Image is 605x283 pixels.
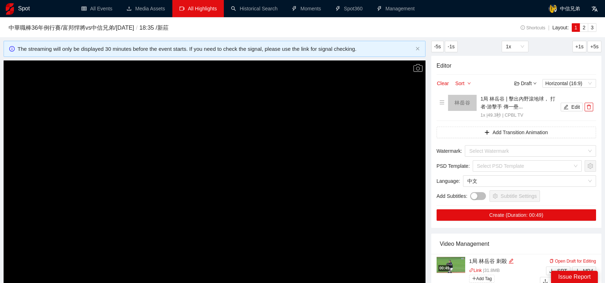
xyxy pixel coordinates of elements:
a: thunderboltSpot360 [335,6,363,11]
span: edit [508,258,514,264]
h3: 中華職棒36年例行賽 / 富邦悍將 vs 中信兄弟 / [DATE] 18:35 / 新莊 [9,23,478,33]
span: Shortcuts [521,25,545,30]
span: download [575,268,580,274]
a: video-cameraAll Highlights [179,6,217,11]
span: Add Subtitles : [437,192,467,200]
div: Issue Report [551,271,598,283]
button: Create (Duration: 00:49) [437,209,596,221]
span: / [134,24,139,31]
img: e420d7fe-a1d8-47f2-940b-814d9dae1dae.jpg [437,257,465,273]
span: link [469,268,474,273]
div: Edit [508,257,514,265]
button: downloadSRT [546,267,570,275]
span: -1s [448,43,454,50]
span: Add Tag [469,275,495,283]
h4: 1局 林岳谷 | 擊出內野滾地球， 打者-游擊手 傳一壘... [481,95,559,111]
button: Clear [437,79,449,88]
span: Watermark : [437,147,462,155]
span: plus [472,276,476,280]
a: linkLink [469,268,482,273]
span: Horizontal (16:9) [545,79,593,87]
span: 3 [591,25,594,30]
a: Open Draft for Editing [550,259,596,264]
span: 2 [582,25,585,30]
span: -5s [434,43,441,50]
span: copy [550,259,554,263]
a: uploadMedia Assets [127,6,165,11]
span: delete [585,104,593,109]
button: settingSubtitle Settings [490,190,540,202]
div: 1局 林岳谷 刺殺 [469,257,540,265]
button: -1s [445,41,457,52]
h4: Editor [437,61,596,70]
button: -5s [431,41,444,52]
span: | [548,25,550,30]
button: downloadMP4 [572,267,596,275]
button: editEdit [561,103,583,111]
button: +5s [587,41,601,52]
span: info-circle [9,46,15,52]
span: PSD Template : [437,162,470,170]
span: +1s [575,43,584,50]
p: | 31.8 MB [469,267,540,274]
button: plusAdd Transition Animation [437,127,596,138]
div: The streaming will only be displayed 30 minutes before the event starts. If you need to check the... [18,45,413,53]
button: +1s [572,41,586,52]
button: close [415,47,420,51]
a: thunderboltMoments [292,6,321,11]
button: delete [585,103,593,111]
span: SRT [557,267,567,275]
button: Sortdown [455,79,471,88]
p: 1x | 49.3 秒 | CPBL TV [481,112,559,119]
span: folder-open [515,81,520,86]
span: Language : [437,177,460,185]
span: down [533,82,537,85]
span: +5s [590,43,599,50]
span: edit [564,104,569,110]
span: 中文 [467,176,592,186]
span: menu [439,100,444,105]
div: Draft [515,79,537,87]
span: Layout: [552,25,569,30]
img: 160x90.png [448,95,477,111]
img: avatar [549,4,557,13]
span: MP4 [583,267,593,275]
span: 1x [506,41,524,52]
span: download [549,268,554,274]
a: tableAll Events [82,6,112,11]
span: down [467,82,471,86]
div: Video Management [440,234,593,254]
a: thunderboltManagement [377,6,415,11]
a: searchHistorical Search [231,6,277,11]
span: plus [485,130,490,136]
span: info-circle [521,25,525,30]
img: logo [6,3,14,15]
div: 00:49 [438,265,451,271]
span: 1 [575,25,577,30]
button: setting [585,160,596,172]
